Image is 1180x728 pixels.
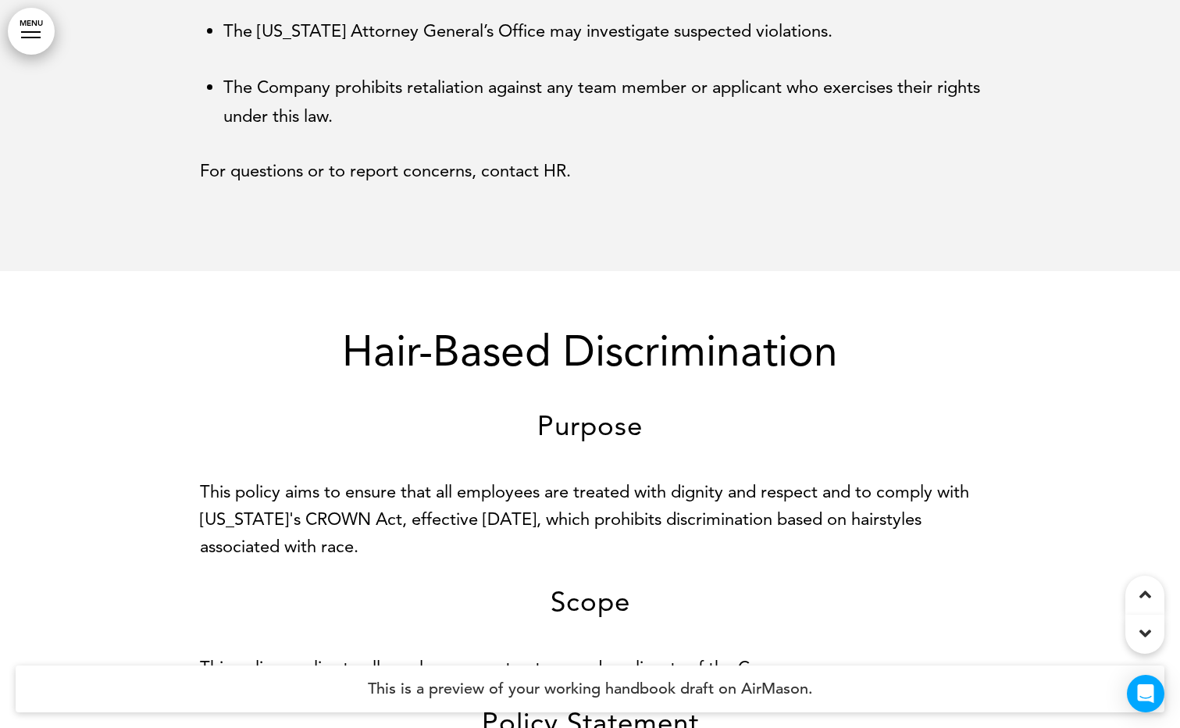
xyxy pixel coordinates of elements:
[200,330,981,373] h1: Hair-Based Discrimination
[200,412,981,439] h4: Purpose
[200,587,981,615] h4: Scope
[8,8,55,55] a: MENU
[223,73,981,130] li: The Company prohibits retaliation against any team member or applicant who exercises their rights...
[16,666,1164,712] h4: This is a preview of your working handbook draft on AirMason.
[200,478,981,561] p: This policy aims to ensure that all employees are treated with dignity and respect and to comply ...
[200,654,981,681] p: This policy applies to all employees, contractors, and applicants of the Company.
[200,157,981,184] p: For questions or to report concerns, contact HR.
[223,17,981,46] li: The [US_STATE] Attorney General’s Office may investigate suspected violations.
[1127,675,1164,712] div: Open Intercom Messenger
